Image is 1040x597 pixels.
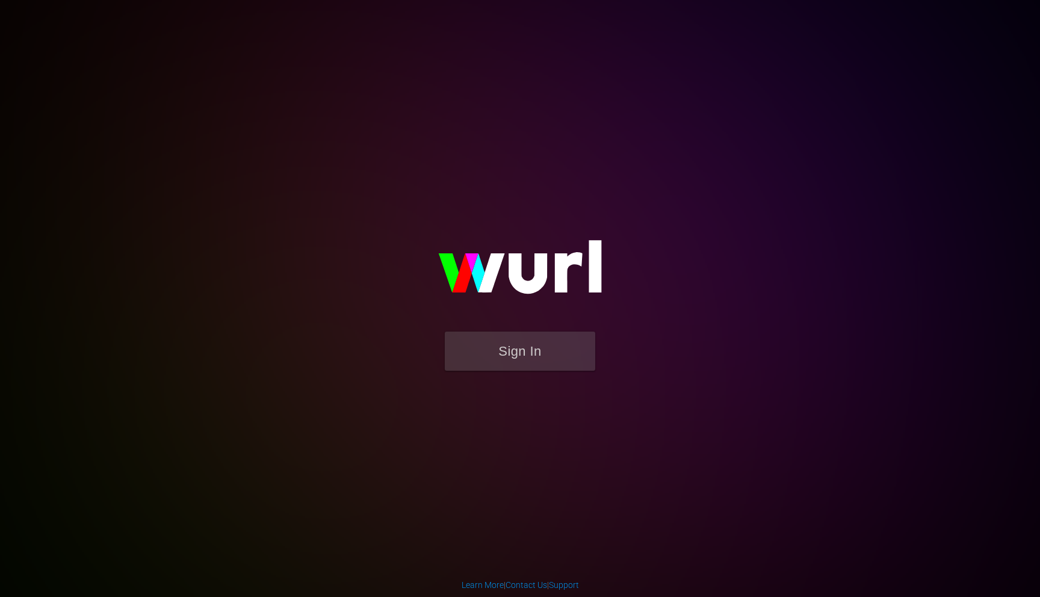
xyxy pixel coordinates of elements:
button: Sign In [445,332,595,371]
a: Support [549,580,579,590]
a: Contact Us [506,580,547,590]
img: wurl-logo-on-black-223613ac3d8ba8fe6dc639794a292ebdb59501304c7dfd60c99c58986ef67473.svg [400,214,640,331]
a: Learn More [462,580,504,590]
div: | | [462,579,579,591]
